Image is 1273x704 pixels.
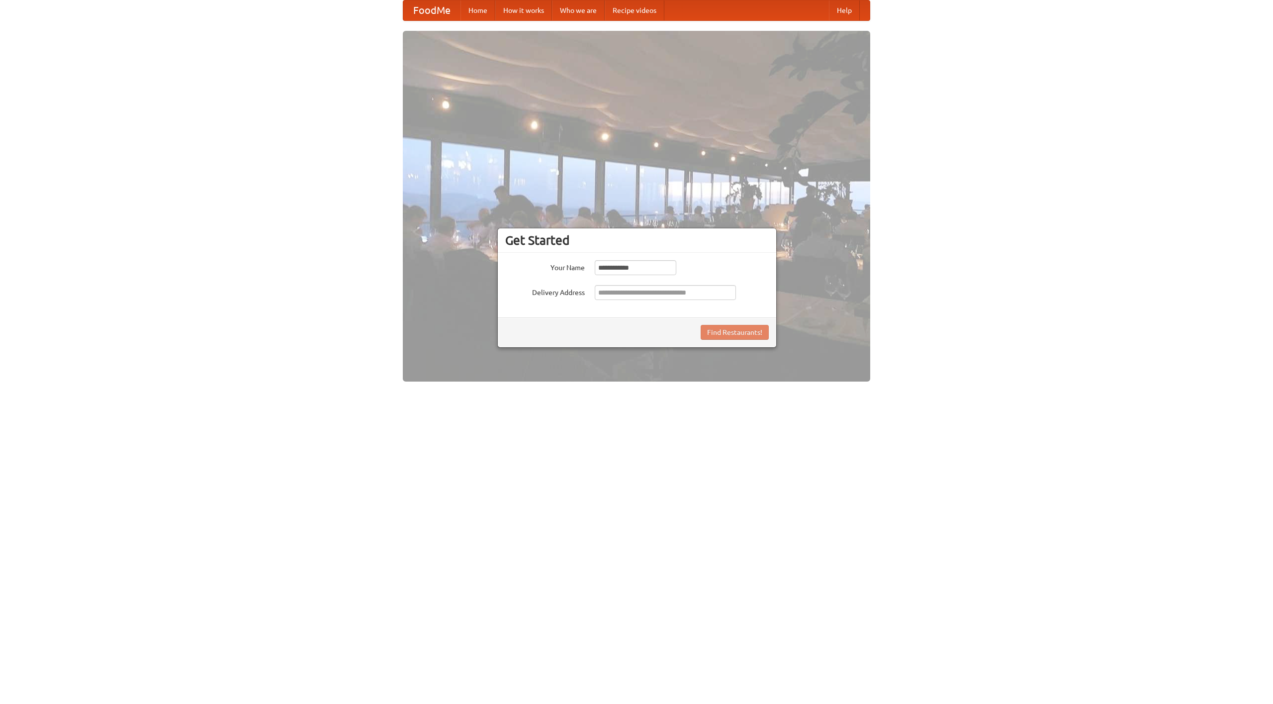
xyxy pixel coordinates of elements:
button: Find Restaurants! [701,325,769,340]
label: Delivery Address [505,285,585,298]
a: Who we are [552,0,605,20]
a: FoodMe [403,0,460,20]
h3: Get Started [505,233,769,248]
label: Your Name [505,260,585,273]
a: Help [829,0,860,20]
a: Home [460,0,495,20]
a: Recipe videos [605,0,664,20]
a: How it works [495,0,552,20]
